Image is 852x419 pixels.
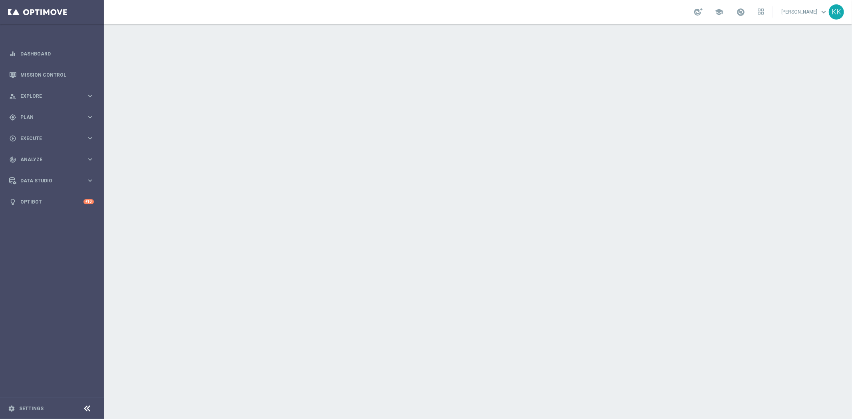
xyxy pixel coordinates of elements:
[9,72,94,78] button: Mission Control
[781,6,829,18] a: [PERSON_NAME]keyboard_arrow_down
[86,113,94,121] i: keyboard_arrow_right
[9,51,94,57] button: equalizer Dashboard
[8,405,15,412] i: settings
[20,136,86,141] span: Execute
[86,156,94,163] i: keyboard_arrow_right
[20,94,86,99] span: Explore
[819,8,828,16] span: keyboard_arrow_down
[86,92,94,100] i: keyboard_arrow_right
[9,156,86,163] div: Analyze
[9,114,86,121] div: Plan
[9,156,94,163] button: track_changes Analyze keyboard_arrow_right
[20,157,86,162] span: Analyze
[9,191,94,212] div: Optibot
[86,177,94,184] i: keyboard_arrow_right
[20,178,86,183] span: Data Studio
[829,4,844,20] div: KK
[9,43,94,64] div: Dashboard
[9,135,86,142] div: Execute
[9,156,16,163] i: track_changes
[20,43,94,64] a: Dashboard
[9,114,16,121] i: gps_fixed
[9,177,86,184] div: Data Studio
[9,135,16,142] i: play_circle_outline
[9,93,16,100] i: person_search
[9,178,94,184] button: Data Studio keyboard_arrow_right
[9,93,94,99] button: person_search Explore keyboard_arrow_right
[86,134,94,142] i: keyboard_arrow_right
[20,191,83,212] a: Optibot
[9,93,86,100] div: Explore
[83,199,94,204] div: +10
[9,198,16,206] i: lightbulb
[19,406,44,411] a: Settings
[9,64,94,85] div: Mission Control
[9,114,94,121] button: gps_fixed Plan keyboard_arrow_right
[9,199,94,205] button: lightbulb Optibot +10
[715,8,723,16] span: school
[20,115,86,120] span: Plan
[9,135,94,142] button: play_circle_outline Execute keyboard_arrow_right
[9,50,16,57] i: equalizer
[20,64,94,85] a: Mission Control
